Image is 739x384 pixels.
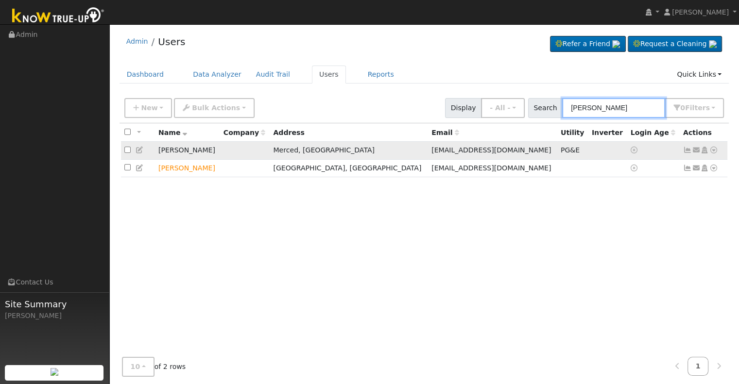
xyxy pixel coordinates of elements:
button: 0Filters [665,98,724,118]
a: Dashboard [120,66,172,83]
a: Login As [700,164,709,172]
div: Actions [683,128,724,138]
a: 1 [687,357,709,376]
button: Bulk Actions [174,98,254,118]
span: Search [528,98,563,118]
a: Audit Trail [249,66,297,83]
td: Merced, [GEOGRAPHIC_DATA] [270,142,428,160]
span: [PERSON_NAME] [672,8,729,16]
span: Name [158,129,187,136]
a: Users [312,66,346,83]
a: Show Graph [683,146,692,154]
td: [PERSON_NAME] [155,142,220,160]
img: retrieve [51,368,58,376]
span: Site Summary [5,298,104,311]
a: No login access [631,164,639,172]
span: Filter [685,104,710,112]
a: Login As [700,146,709,154]
span: Company name [223,129,265,136]
span: PG&E [561,146,580,154]
span: Bulk Actions [192,104,240,112]
a: oneloveonegod@sbcglobal.net [692,145,701,155]
td: Lead [155,159,220,177]
a: Reports [361,66,401,83]
a: Data Analyzer [186,66,249,83]
span: 10 [131,363,140,370]
a: Not connected [683,164,692,172]
img: retrieve [709,40,717,48]
input: Search [562,98,665,118]
img: Know True-Up [7,5,109,27]
span: New [141,104,157,112]
span: Days since last login [631,129,675,136]
span: Display [445,98,481,118]
div: Address [273,128,425,138]
img: retrieve [612,40,620,48]
span: [EMAIL_ADDRESS][DOMAIN_NAME] [431,146,551,154]
span: s [705,104,709,112]
a: Quick Links [670,66,729,83]
a: Users [158,36,185,48]
button: New [124,98,172,118]
td: [GEOGRAPHIC_DATA], [GEOGRAPHIC_DATA] [270,159,428,177]
span: Email [431,129,459,136]
button: 10 [122,357,155,377]
div: Inverter [592,128,624,138]
a: Edit User [136,164,144,172]
span: [EMAIL_ADDRESS][DOMAIN_NAME] [431,164,551,172]
button: - All - [481,98,525,118]
span: of 2 rows [122,357,186,377]
a: Refer a Friend [550,36,626,52]
a: Beatriceasanchez@gmail.com [692,163,701,173]
a: Edit User [136,146,144,154]
a: Admin [126,37,148,45]
a: Other actions [709,145,718,155]
a: Other actions [709,163,718,173]
a: Request a Cleaning [628,36,722,52]
div: [PERSON_NAME] [5,311,104,321]
a: No login access [631,146,639,154]
div: Utility [561,128,585,138]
